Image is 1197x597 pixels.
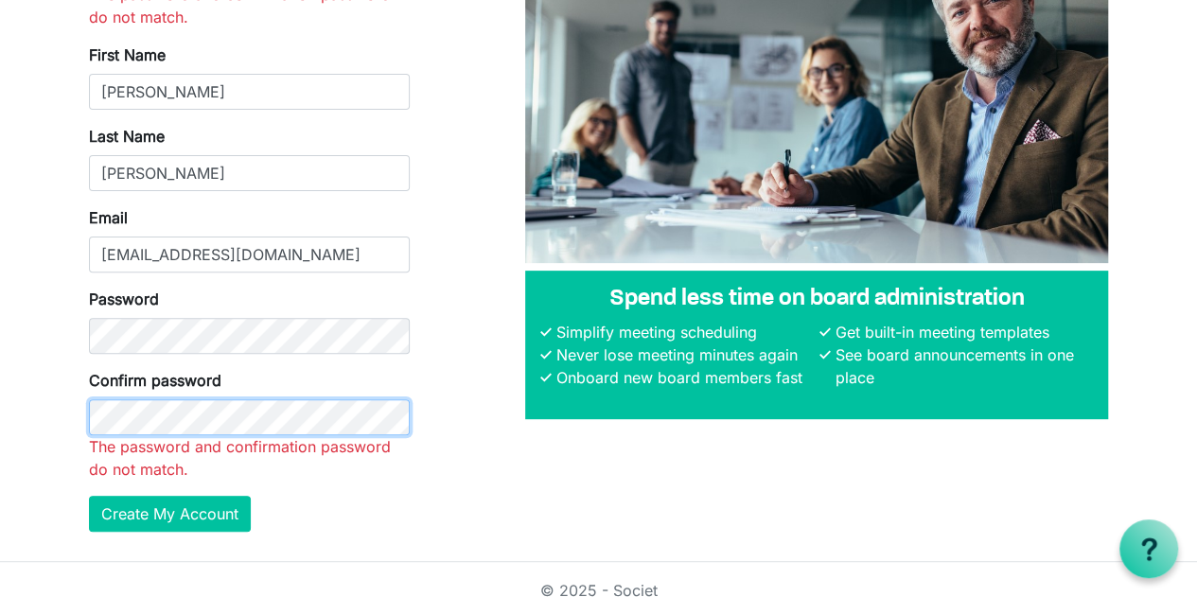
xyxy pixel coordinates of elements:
[89,496,251,532] button: Create My Account
[89,206,128,229] label: Email
[552,321,815,343] li: Simplify meeting scheduling
[89,369,221,392] label: Confirm password
[89,437,391,479] span: The password and confirmation password do not match.
[830,343,1093,389] li: See board announcements in one place
[830,321,1093,343] li: Get built-in meeting templates
[89,288,159,310] label: Password
[552,343,815,366] li: Never lose meeting minutes again
[89,125,165,148] label: Last Name
[552,366,815,389] li: Onboard new board members fast
[540,286,1093,313] h4: Spend less time on board administration
[89,44,166,66] label: First Name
